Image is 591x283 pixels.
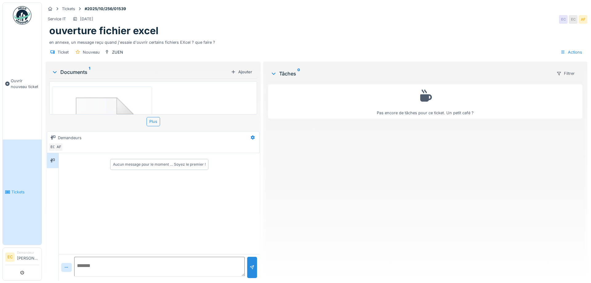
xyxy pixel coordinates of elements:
strong: #2025/10/256/01539 [82,6,128,12]
div: EC [569,15,577,24]
div: Pas encore de tâches pour ce ticket. Un petit café ? [272,87,578,116]
div: Ajouter [228,68,255,76]
sup: 0 [297,70,300,77]
h1: ouverture fichier excel [49,25,159,37]
div: Actions [558,48,585,57]
img: Badge_color-CXgf-gQk.svg [13,6,31,25]
a: Tickets [3,139,42,245]
a: EC Demandeur[PERSON_NAME] [5,250,39,265]
img: 84750757-fdcc6f00-afbb-11ea-908a-1074b026b06b.png [54,88,151,181]
sup: 1 [89,68,90,76]
div: Demandeur [17,250,39,255]
div: Plus [147,117,160,126]
span: Tickets [11,189,39,195]
div: Tickets [62,6,75,12]
div: ZUEN [112,49,123,55]
div: Aucun message pour le moment … Soyez le premier ! [113,162,206,167]
div: EC [559,15,568,24]
div: Ticket [58,49,69,55]
li: [PERSON_NAME] [17,250,39,264]
div: Nouveau [83,49,100,55]
li: EC [5,253,14,262]
div: en annexe, un message reçu quand j'essaie d'ouvrir certains fichiers EXcel ? que faire ? [49,37,584,45]
div: [DATE] [80,16,93,22]
div: AF [579,15,587,24]
div: AF [54,143,63,152]
div: Documents [52,68,228,76]
div: Service IT [48,16,66,22]
div: EC [48,143,57,152]
div: Tâches [271,70,551,77]
div: Filtrer [554,69,577,78]
span: Ouvrir nouveau ticket [11,78,39,90]
a: Ouvrir nouveau ticket [3,28,42,139]
div: Demandeurs [58,135,82,141]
